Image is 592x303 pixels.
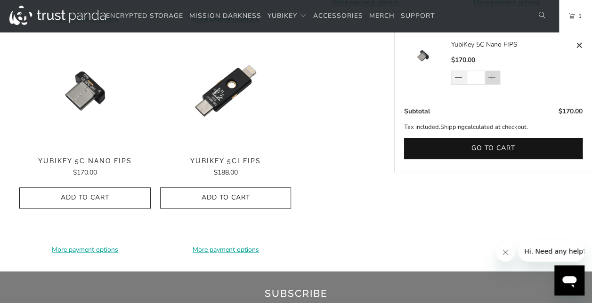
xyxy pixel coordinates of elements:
nav: Translation missing: en.navigation.header.main_nav [106,5,435,27]
span: Add to Cart [170,194,282,202]
span: YubiKey 5Ci FIPS [160,157,292,165]
a: YubiKey 5C Nano FIPS [404,40,451,85]
span: 1 [575,11,582,21]
a: YubiKey 5Ci FIPS - Trust Panda YubiKey 5Ci FIPS - Trust Panda [160,34,292,148]
iframe: Message from company [519,241,584,262]
span: YubiKey [268,11,297,20]
a: Support [401,5,435,27]
button: Go to cart [404,138,583,159]
a: YubiKey 5C Nano FIPS $170.00 [19,157,151,178]
p: Tax included. calculated at checkout. [404,122,583,132]
button: Add to Cart [160,187,292,208]
a: Merch [369,5,395,27]
summary: YubiKey [268,5,307,27]
button: Add to Cart [19,187,151,208]
span: Accessories [313,11,363,20]
span: Mission Darkness [189,11,261,20]
img: YubiKey 5C Nano FIPS [404,40,442,72]
h2: Subscribe [125,286,467,301]
a: More payment options [160,245,292,255]
a: Encrypted Storage [106,5,183,27]
span: $170.00 [73,168,97,177]
img: YubiKey 5Ci FIPS - Trust Panda [160,34,292,148]
span: Subtotal [404,107,430,116]
iframe: Close message [496,243,515,262]
a: Mission Darkness [189,5,261,27]
span: $170.00 [451,56,475,64]
span: Merch [369,11,395,20]
a: Shipping [440,122,465,132]
a: YubiKey 5C Nano FIPS [451,40,573,50]
span: $170.00 [559,107,583,116]
a: YubiKey 5Ci FIPS $188.00 [160,157,292,178]
a: More payment options [19,245,151,255]
img: Trust Panda Australia [9,6,106,25]
span: Support [401,11,435,20]
span: Encrypted Storage [106,11,183,20]
span: Hi. Need any help? [6,7,68,14]
span: YubiKey 5C Nano FIPS [19,157,151,165]
iframe: Button to launch messaging window [554,265,584,295]
span: Add to Cart [29,194,141,202]
a: Accessories [313,5,363,27]
a: YubiKey 5C Nano FIPS - Trust Panda YubiKey 5C Nano FIPS - Trust Panda [19,34,151,148]
span: $188.00 [214,168,238,177]
img: YubiKey 5C Nano FIPS - Trust Panda [19,34,151,148]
